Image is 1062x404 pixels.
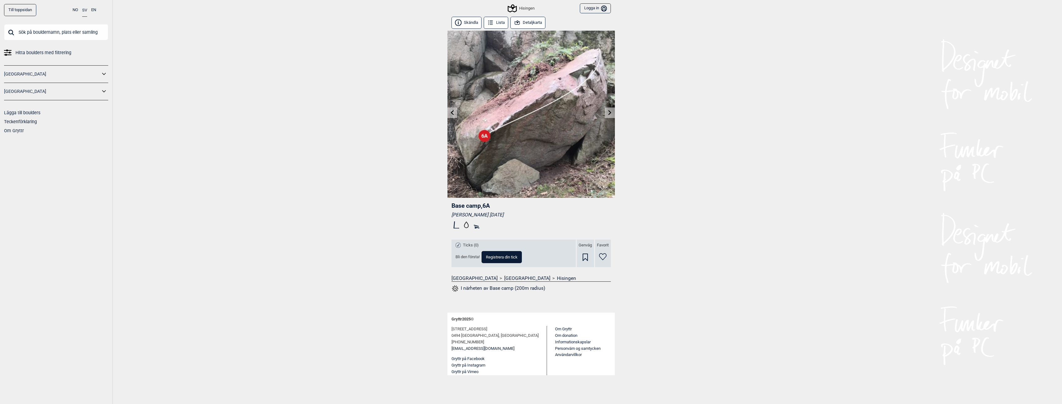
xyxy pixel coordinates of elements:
button: SV [82,4,87,17]
div: Genväg [577,240,594,267]
nav: > > [451,275,611,281]
button: Gryttr på Facebook [451,356,485,362]
a: [GEOGRAPHIC_DATA] [4,87,100,96]
div: [PERSON_NAME] [DATE] [451,212,611,218]
img: Base camp [447,31,615,198]
span: Ticks (0) [463,243,479,248]
div: Gryttr 2025 © [451,313,611,326]
span: Hitta boulders med filtrering [16,48,71,57]
button: Registrera din tick [482,251,522,263]
a: Om Gryttr [4,128,24,133]
span: Registrera din tick [486,255,518,259]
button: EN [91,4,96,16]
a: Lägga till boulders [4,110,40,115]
a: Informationskapslar [555,340,591,344]
a: Personvärn og samtycken [555,346,601,351]
span: Base camp , 6A [451,202,490,209]
a: [GEOGRAPHIC_DATA] [4,70,100,79]
a: Teckenförklaring [4,119,37,124]
a: [EMAIL_ADDRESS][DOMAIN_NAME] [451,345,514,352]
button: I närheten av Base camp (200m radius) [451,285,545,293]
button: Gryttr på Instagram [451,362,485,369]
button: Detaljkarta [510,17,546,29]
span: 0494 [GEOGRAPHIC_DATA], [GEOGRAPHIC_DATA] [451,332,539,339]
div: Hisingen [509,5,535,12]
button: Lista [484,17,509,29]
span: Favorit [597,243,609,248]
span: [PHONE_NUMBER] [451,339,484,345]
a: Hitta boulders med filtrering [4,48,108,57]
a: Om donation [555,333,577,338]
button: Logga in [580,3,611,14]
a: [GEOGRAPHIC_DATA] [451,275,498,281]
a: Om Gryttr [555,327,572,331]
button: Gryttr på Vimeo [451,369,478,375]
a: Hisingen [557,275,576,281]
a: Användarvillkor [555,352,582,357]
a: Till toppsidan [4,4,36,16]
input: Sök på bouldernamn, plats eller samling [4,24,108,40]
span: [STREET_ADDRESS] [451,326,487,332]
button: NO [73,4,78,16]
button: Skändla [451,17,482,29]
a: [GEOGRAPHIC_DATA] [504,275,550,281]
span: Bli den första! [455,254,480,260]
